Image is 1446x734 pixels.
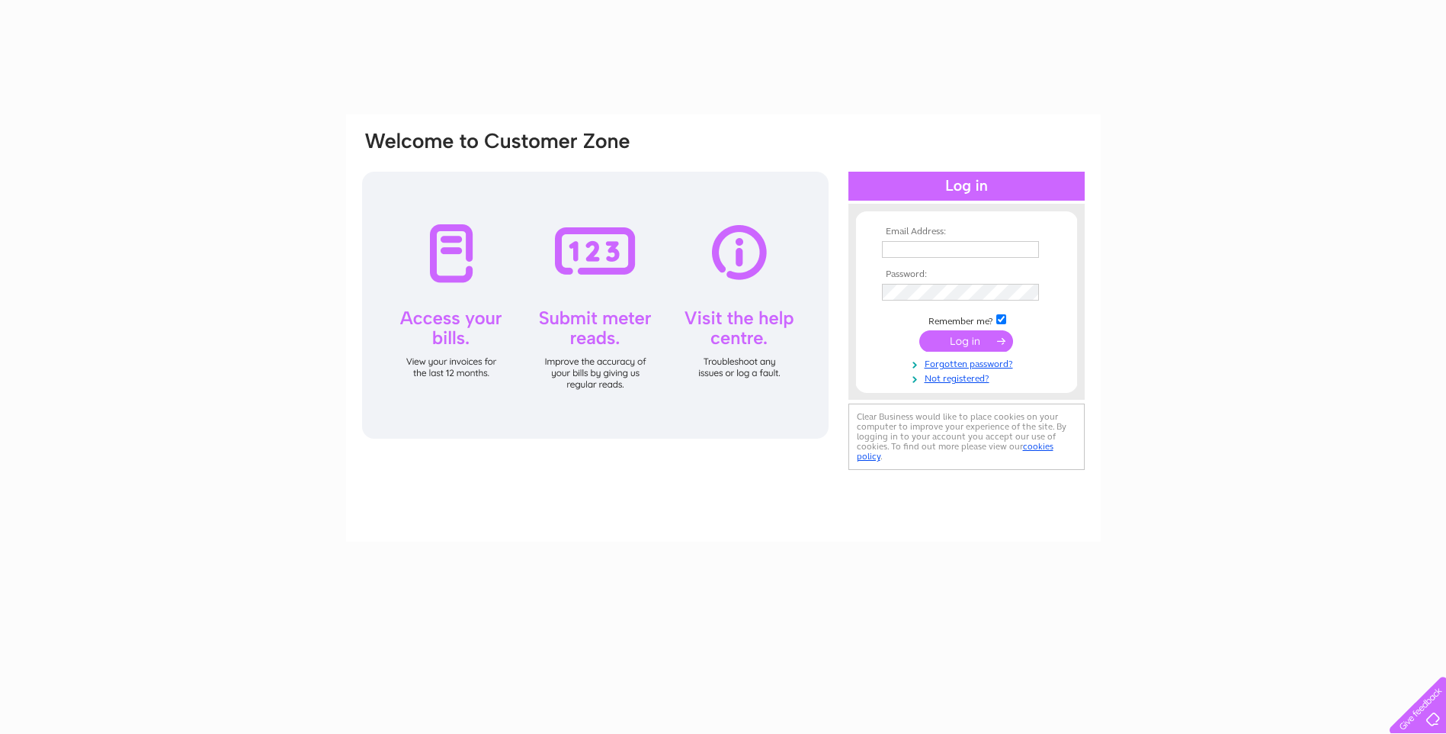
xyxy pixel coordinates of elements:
[882,356,1055,370] a: Forgotten password?
[882,370,1055,385] a: Not registered?
[919,330,1013,352] input: Submit
[878,269,1055,280] th: Password:
[848,404,1085,470] div: Clear Business would like to place cookies on your computer to improve your experience of the sit...
[857,441,1053,462] a: cookies policy
[878,312,1055,327] td: Remember me?
[878,227,1055,237] th: Email Address:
